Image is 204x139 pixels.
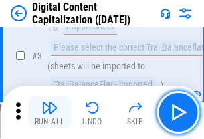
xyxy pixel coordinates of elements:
[64,19,117,35] div: Import Sheet
[11,5,27,21] img: Back
[35,118,65,126] div: Run All
[127,118,144,126] div: Skip
[51,77,155,93] div: TrailBalanceFlat - imported
[32,51,42,61] span: # 3
[127,100,143,116] img: Skip
[28,96,71,128] button: Run All
[177,5,193,21] img: Settings menu
[84,100,100,116] img: Undo
[114,96,157,128] button: Skip
[71,96,114,128] button: Undo
[41,100,58,116] img: Run All
[32,1,155,26] div: Digital Content Capitalization ([DATE])
[82,118,102,126] div: Undo
[160,8,171,19] img: Support
[167,102,189,123] img: Main button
